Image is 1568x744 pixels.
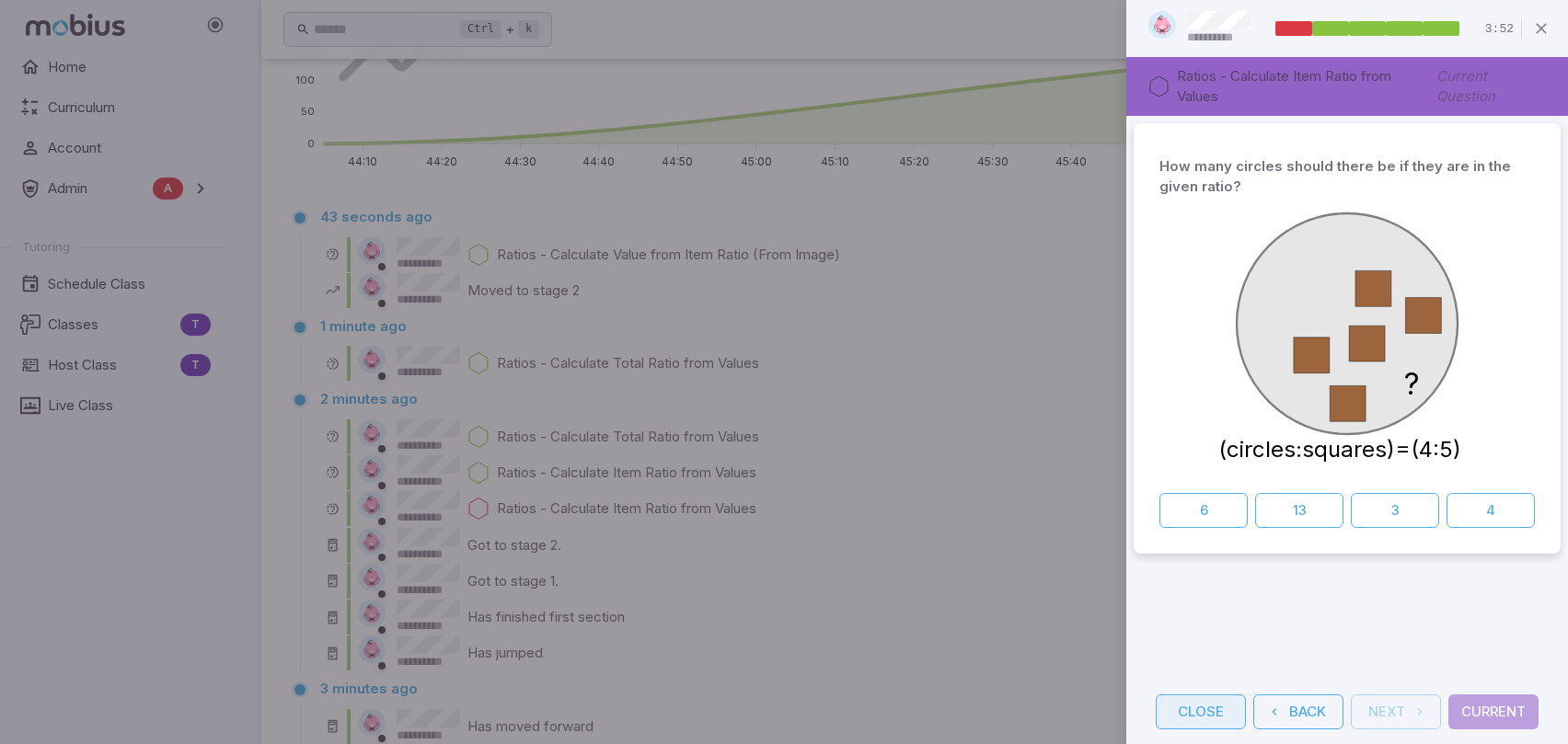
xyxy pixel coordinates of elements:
button: 13 [1255,493,1343,528]
p: Ratios - Calculate Item Ratio from Values [1177,66,1428,107]
p: Time Remaining [1485,20,1514,39]
button: 3 [1351,493,1439,528]
p: How many circles should there be if they are in the given ratio? [1159,156,1535,197]
button: Back [1253,694,1343,729]
p: Current Question [1436,64,1546,109]
text: (circles:squares)=(4:5) [1218,436,1461,463]
text: ? [1404,366,1419,402]
button: 6 [1159,493,1248,528]
img: hexagon.svg [1148,11,1176,39]
button: Close [1156,694,1246,729]
button: 4 [1447,493,1535,528]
